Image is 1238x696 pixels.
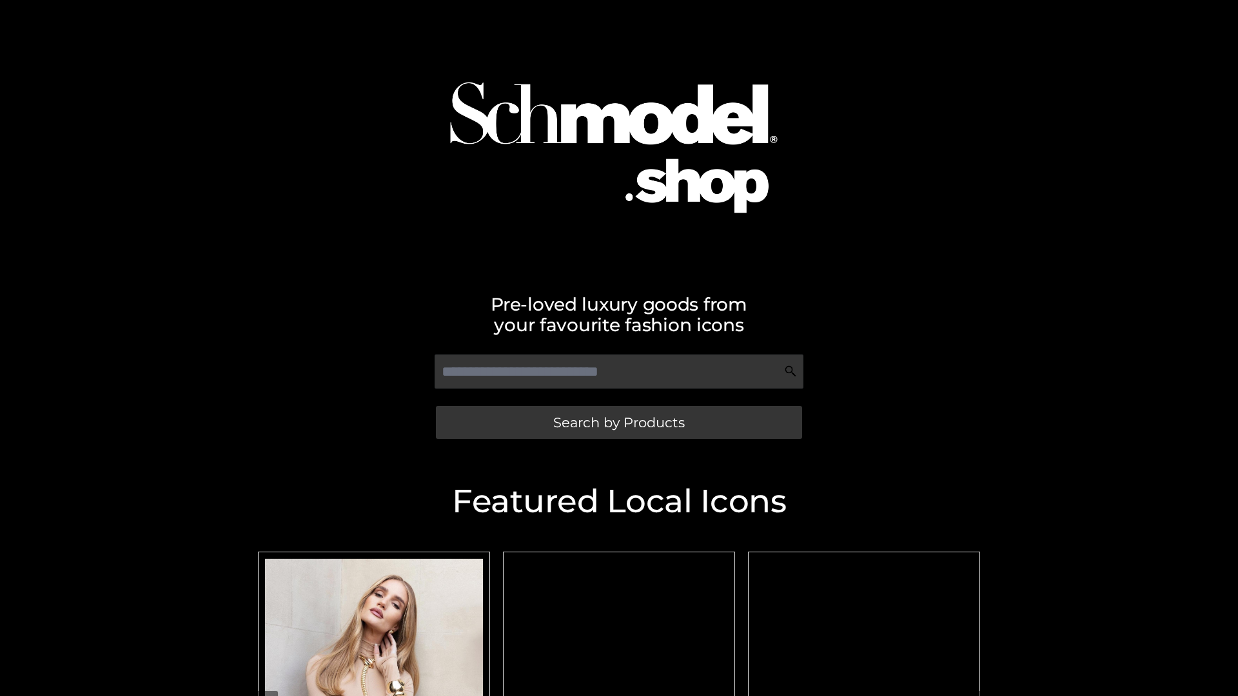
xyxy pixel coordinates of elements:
h2: Featured Local Icons​ [251,485,987,517]
img: Search Icon [784,365,797,378]
h2: Pre-loved luxury goods from your favourite fashion icons [251,294,987,335]
a: Search by Products [436,406,802,439]
span: Search by Products [553,416,685,429]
